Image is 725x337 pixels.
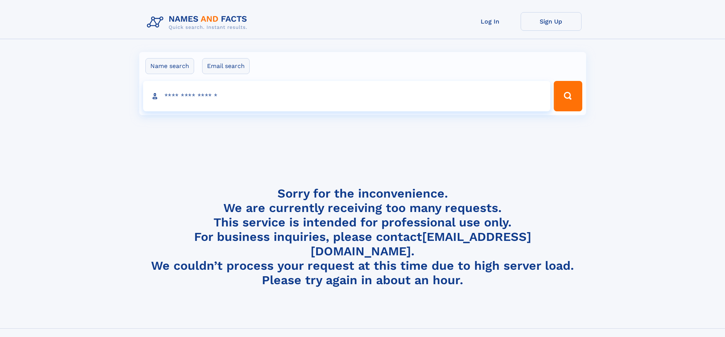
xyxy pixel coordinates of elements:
[143,81,551,111] input: search input
[144,186,582,288] h4: Sorry for the inconvenience. We are currently receiving too many requests. This service is intend...
[144,12,253,33] img: Logo Names and Facts
[554,81,582,111] button: Search Button
[460,12,521,31] a: Log In
[311,229,531,258] a: [EMAIL_ADDRESS][DOMAIN_NAME]
[145,58,194,74] label: Name search
[521,12,582,31] a: Sign Up
[202,58,250,74] label: Email search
